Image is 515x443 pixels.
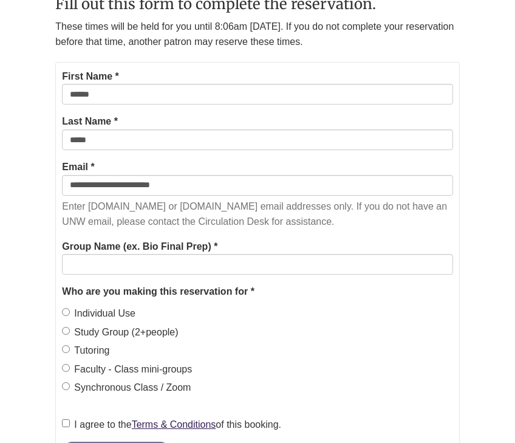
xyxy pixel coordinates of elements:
input: Study Group (2+people) [62,327,70,335]
legend: Who are you making this reservation for * [62,284,452,300]
label: Tutoring [62,343,109,359]
input: Individual Use [62,308,70,316]
input: Tutoring [62,345,70,353]
p: Enter [DOMAIN_NAME] or [DOMAIN_NAME] email addresses only. If you do not have an UNW email, pleas... [62,199,452,230]
input: I agree to theTerms & Conditionsof this booking. [62,419,70,427]
label: Email * [62,159,94,175]
label: Study Group (2+people) [62,325,178,340]
label: Individual Use [62,306,135,321]
input: Synchronous Class / Zoom [62,382,70,390]
label: Group Name (ex. Bio Final Prep) * [62,239,217,255]
label: Last Name * [62,114,118,129]
p: These times will be held for you until 8:06am [DATE]. If you do not complete your reservation bef... [55,19,459,50]
label: I agree to the of this booking. [62,417,281,433]
label: Synchronous Class / Zoom [62,380,191,396]
label: First Name * [62,69,118,84]
a: Terms & Conditions [132,419,216,430]
input: Faculty - Class mini-groups [62,364,70,372]
label: Faculty - Class mini-groups [62,362,192,377]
